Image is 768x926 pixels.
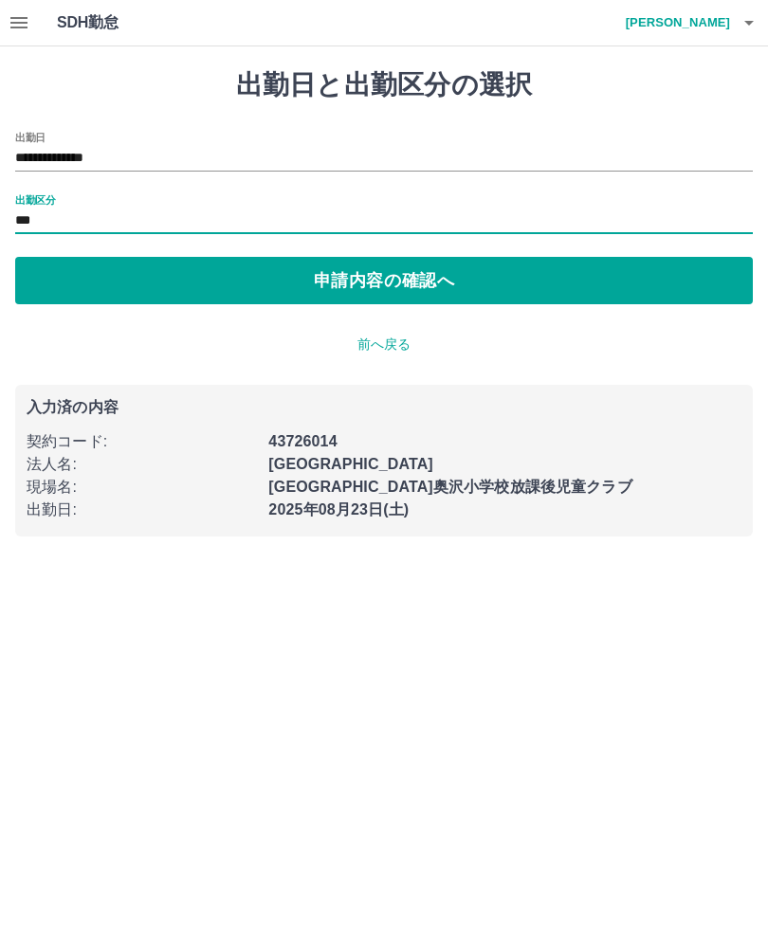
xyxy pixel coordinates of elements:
[268,479,631,495] b: [GEOGRAPHIC_DATA]奥沢小学校放課後児童クラブ
[268,433,337,449] b: 43726014
[27,499,257,521] p: 出勤日 :
[268,501,409,517] b: 2025年08月23日(土)
[268,456,433,472] b: [GEOGRAPHIC_DATA]
[27,453,257,476] p: 法人名 :
[27,400,741,415] p: 入力済の内容
[27,476,257,499] p: 現場名 :
[15,192,55,207] label: 出勤区分
[15,257,753,304] button: 申請内容の確認へ
[15,69,753,101] h1: 出勤日と出勤区分の選択
[27,430,257,453] p: 契約コード :
[15,335,753,354] p: 前へ戻る
[15,130,46,144] label: 出勤日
